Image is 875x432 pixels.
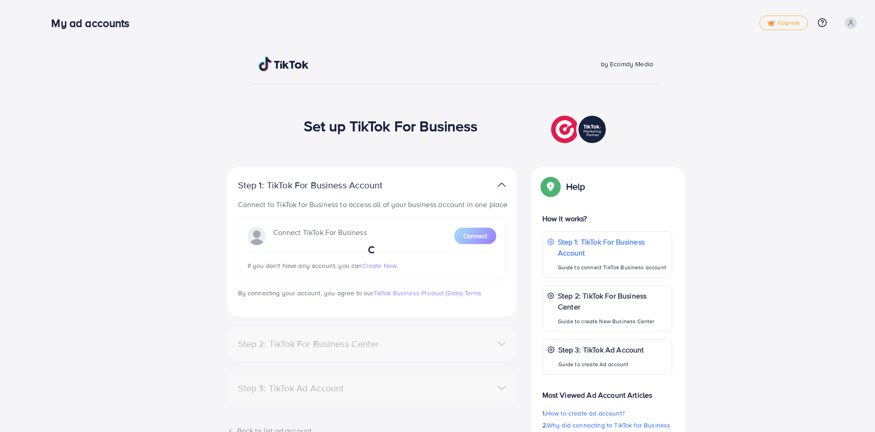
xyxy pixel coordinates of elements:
p: Most Viewed Ad Account Articles [542,382,672,400]
p: How it works? [542,213,672,224]
p: Guide to connect TikTok Business account [558,262,667,273]
span: How to create ad account? [546,409,625,418]
img: TikTok partner [498,178,506,192]
img: TikTok [259,57,309,71]
span: Upgrade [767,20,800,27]
p: 1. [542,408,672,419]
img: Popup guide [542,178,559,195]
p: Help [566,181,585,192]
img: tick [767,20,775,27]
img: TikTok partner [551,113,608,145]
p: Step 3: TikTok Ad Account [558,344,644,355]
a: tickUpgrade [759,16,808,30]
p: Step 2: TikTok For Business Center [558,290,667,312]
h1: Set up TikTok For Business [304,117,478,134]
p: Step 1: TikTok For Business Account [238,180,412,191]
p: Step 1: TikTok For Business Account [558,236,667,258]
p: Guide to create New Business Center [558,316,667,327]
p: Guide to create Ad account [558,359,644,370]
h3: My ad accounts [51,16,137,30]
span: by Ecomdy Media [601,59,653,69]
